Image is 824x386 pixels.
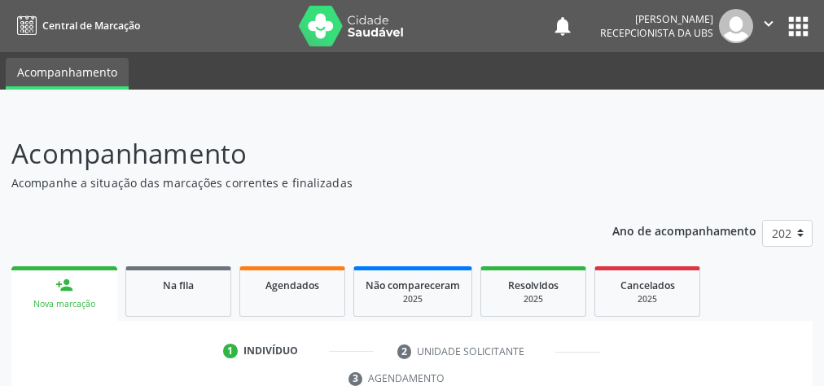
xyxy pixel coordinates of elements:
span: Na fila [163,279,194,292]
div: [PERSON_NAME] [600,12,713,26]
p: Ano de acompanhamento [612,220,756,240]
div: 2025 [493,293,574,305]
img: img [719,9,753,43]
div: 2025 [607,293,688,305]
span: Recepcionista da UBS [600,26,713,40]
span: Cancelados [620,279,675,292]
span: Resolvidos [508,279,559,292]
div: person_add [55,276,73,294]
p: Acompanhe a situação das marcações correntes e finalizadas [11,174,572,191]
button: apps [784,12,813,41]
div: 1 [223,344,238,358]
a: Central de Marcação [11,12,140,39]
span: Não compareceram [366,279,460,292]
div: Indivíduo [243,344,298,358]
span: Central de Marcação [42,19,140,33]
button: notifications [551,15,574,37]
div: Nova marcação [23,298,106,310]
div: 2025 [366,293,460,305]
a: Acompanhamento [6,58,129,90]
span: Agendados [265,279,319,292]
p: Acompanhamento [11,134,572,174]
i:  [760,15,778,33]
button:  [753,9,784,43]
